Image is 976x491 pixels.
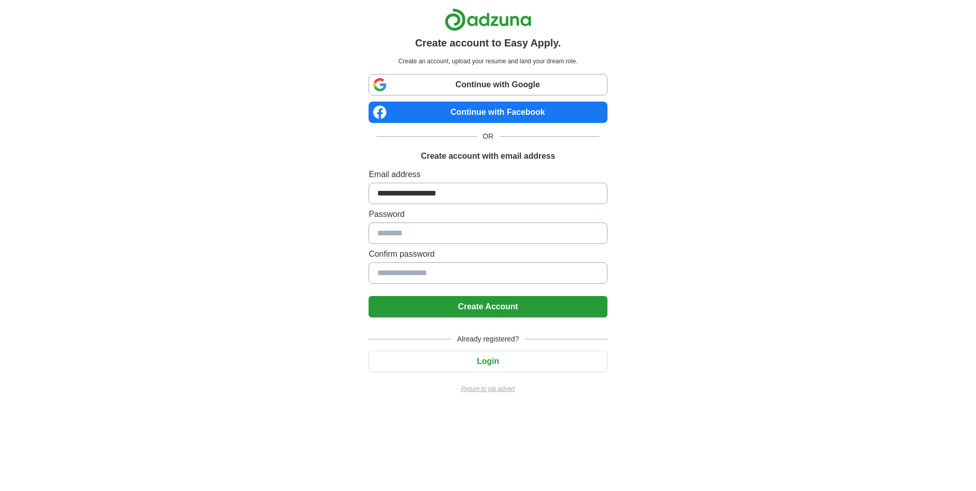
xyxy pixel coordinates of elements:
span: OR [477,131,500,142]
label: Confirm password [369,248,607,260]
a: Continue with Facebook [369,102,607,123]
label: Email address [369,168,607,181]
img: Adzuna logo [445,8,531,31]
label: Password [369,208,607,220]
a: Login [369,357,607,365]
span: Already registered? [451,334,525,345]
h1: Create account with email address [421,150,555,162]
button: Login [369,351,607,372]
a: Return to job advert [369,384,607,394]
p: Create an account, upload your resume and land your dream role. [371,57,605,66]
h1: Create account to Easy Apply. [415,35,561,51]
a: Continue with Google [369,74,607,95]
button: Create Account [369,296,607,317]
